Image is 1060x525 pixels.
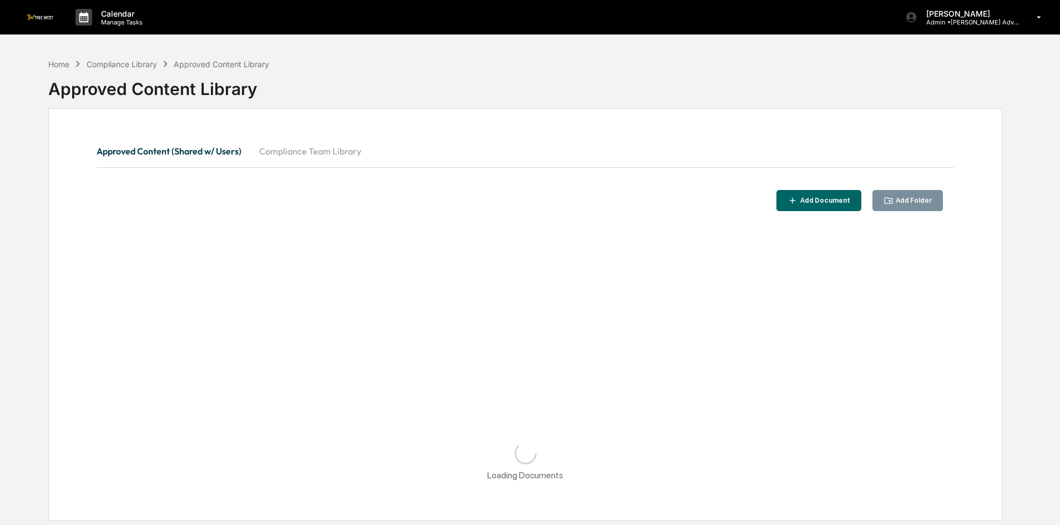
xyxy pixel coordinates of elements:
[798,197,850,204] div: Add Document
[917,9,1021,18] p: [PERSON_NAME]
[776,190,861,212] button: Add Document
[92,9,148,18] p: Calendar
[872,190,943,212] button: Add Folder
[174,59,269,69] div: Approved Content Library
[48,70,1002,99] div: Approved Content Library
[87,59,157,69] div: Compliance Library
[97,138,954,164] div: secondary tabs example
[48,59,69,69] div: Home
[92,18,148,26] p: Manage Tasks
[487,470,563,481] div: Loading Documents
[250,138,370,164] button: Compliance Team Library
[894,197,932,204] div: Add Folder
[27,14,53,19] img: logo
[917,18,1021,26] p: Admin • [PERSON_NAME] Advisory Group
[97,138,250,164] button: Approved Content (Shared w/ Users)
